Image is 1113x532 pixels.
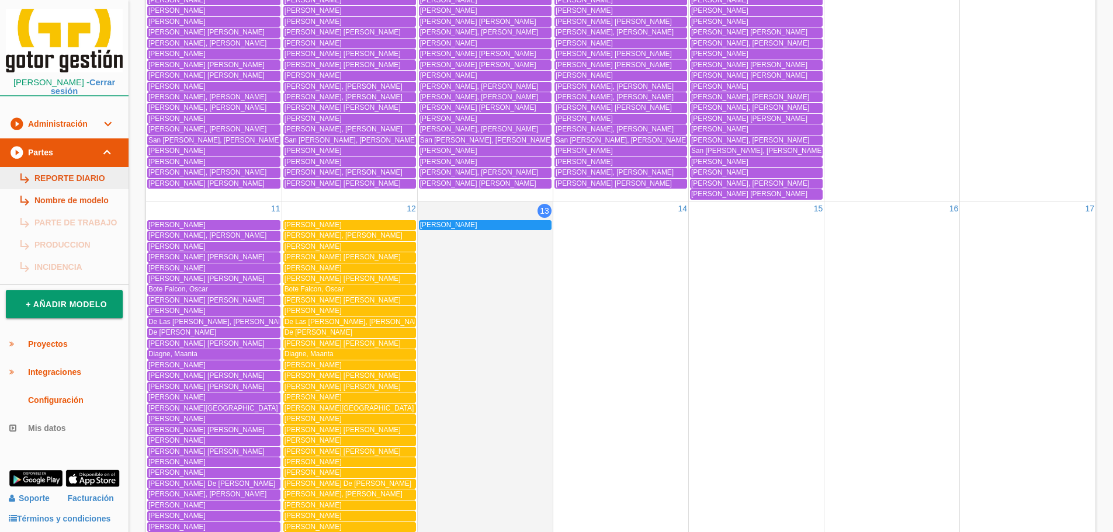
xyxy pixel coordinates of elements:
span: [PERSON_NAME] [PERSON_NAME] [148,383,265,391]
span: [PERSON_NAME] [PERSON_NAME] [285,103,401,112]
a: [PERSON_NAME] [147,457,280,467]
span: [PERSON_NAME] [148,82,206,91]
a: 16 [948,201,960,215]
span: [PERSON_NAME], [PERSON_NAME] [285,168,403,176]
a: De [PERSON_NAME] [283,328,416,338]
a: [PERSON_NAME] [690,124,823,134]
a: [PERSON_NAME] [147,468,280,478]
a: [PERSON_NAME] [147,49,280,59]
span: [PERSON_NAME], [PERSON_NAME] [285,231,403,239]
span: [PERSON_NAME] [420,6,477,15]
a: [PERSON_NAME], [PERSON_NAME] [554,92,687,102]
a: [PERSON_NAME] [147,114,280,124]
a: [PERSON_NAME] [690,157,823,167]
span: Bote Falcon, Oscar [148,285,208,293]
a: [PERSON_NAME], [PERSON_NAME] [554,82,687,92]
a: [PERSON_NAME] [PERSON_NAME] [147,60,280,70]
span: [PERSON_NAME] [PERSON_NAME] [556,103,672,112]
i: subdirectory_arrow_right [18,167,30,189]
a: [PERSON_NAME] [283,360,416,370]
a: [PERSON_NAME] [690,168,823,178]
span: De [PERSON_NAME] [285,328,352,336]
span: [PERSON_NAME] [285,114,342,123]
a: [PERSON_NAME] [PERSON_NAME] [690,189,823,199]
img: itcons-logo [6,9,123,72]
span: [PERSON_NAME] [691,50,748,58]
a: 11 [270,201,282,215]
span: [PERSON_NAME] [148,18,206,26]
a: [PERSON_NAME] [PERSON_NAME] [283,382,416,392]
a: 13 [535,201,553,219]
span: [PERSON_NAME][GEOGRAPHIC_DATA] [148,404,278,412]
a: [PERSON_NAME] [554,146,687,156]
a: [PERSON_NAME] [PERSON_NAME] [283,371,416,381]
span: [PERSON_NAME] [PERSON_NAME] [285,61,401,69]
a: [PERSON_NAME], [PERSON_NAME] [283,168,416,178]
a: [PERSON_NAME], [PERSON_NAME] [147,39,280,48]
a: [PERSON_NAME] [419,146,552,156]
a: Cerrar sesión [51,78,115,96]
span: [PERSON_NAME], [PERSON_NAME] [148,231,266,239]
a: [PERSON_NAME] [PERSON_NAME] [147,382,280,392]
span: [PERSON_NAME] [420,221,477,229]
a: [PERSON_NAME] [283,242,416,252]
a: [PERSON_NAME] [147,82,280,92]
a: Bote Falcon, Oscar [283,284,416,294]
a: [PERSON_NAME] [PERSON_NAME] [554,179,687,189]
a: [PERSON_NAME], [PERSON_NAME] [554,168,687,178]
span: [PERSON_NAME], [PERSON_NAME] [420,28,538,36]
span: [PERSON_NAME] [420,71,477,79]
span: [PERSON_NAME] [420,158,477,166]
span: [PERSON_NAME] [PERSON_NAME] [148,179,265,187]
a: San [PERSON_NAME], [PERSON_NAME] [283,135,416,145]
a: + Añadir modelo [6,290,123,318]
a: [PERSON_NAME], [PERSON_NAME] [147,231,280,241]
a: [PERSON_NAME], [PERSON_NAME] [690,103,823,113]
a: [PERSON_NAME] [283,114,416,124]
a: [PERSON_NAME] [PERSON_NAME] [283,425,416,435]
a: [PERSON_NAME], [PERSON_NAME] [283,124,416,134]
span: [PERSON_NAME] [285,221,342,229]
span: [PERSON_NAME] [PERSON_NAME] [691,190,807,198]
span: [PERSON_NAME] [691,168,748,176]
span: [PERSON_NAME], [PERSON_NAME] [556,93,674,101]
span: [PERSON_NAME] [285,393,342,401]
a: San [PERSON_NAME], [PERSON_NAME] [147,135,280,145]
a: [PERSON_NAME] [147,17,280,27]
span: [PERSON_NAME] [556,39,613,47]
span: [PERSON_NAME] [285,361,342,369]
a: [PERSON_NAME] [554,71,687,81]
i: subdirectory_arrow_right [18,189,30,211]
a: [PERSON_NAME] [PERSON_NAME] [147,447,280,457]
a: [PERSON_NAME] [PERSON_NAME] [283,447,416,457]
span: [PERSON_NAME] [285,264,342,272]
a: [PERSON_NAME] [PERSON_NAME] [283,339,416,349]
span: [PERSON_NAME] [PERSON_NAME] [420,50,536,58]
span: [PERSON_NAME] [691,6,748,15]
a: [PERSON_NAME] [PERSON_NAME] [419,17,552,27]
a: [PERSON_NAME][GEOGRAPHIC_DATA] [283,404,416,413]
span: [PERSON_NAME] [148,50,206,58]
span: [PERSON_NAME] [PERSON_NAME] [285,274,401,283]
span: [PERSON_NAME] [285,307,342,315]
span: [PERSON_NAME] [PERSON_NAME] [148,339,265,347]
a: [PERSON_NAME] [147,157,280,167]
span: [PERSON_NAME] [PERSON_NAME] [556,179,672,187]
a: [PERSON_NAME] [PERSON_NAME] [283,60,416,70]
a: [PERSON_NAME] [283,39,416,48]
span: [PERSON_NAME], [PERSON_NAME] [691,93,809,101]
a: [PERSON_NAME] [554,157,687,167]
a: [PERSON_NAME] [PERSON_NAME] [554,60,687,70]
a: [PERSON_NAME] [PERSON_NAME] [554,103,687,113]
a: [PERSON_NAME] [147,306,280,316]
a: [PERSON_NAME] [147,263,280,273]
span: San [PERSON_NAME], [PERSON_NAME] [420,136,553,144]
span: [PERSON_NAME] [285,71,342,79]
a: [PERSON_NAME], [PERSON_NAME] [690,135,823,145]
span: San [PERSON_NAME], [PERSON_NAME] [148,136,281,144]
a: [PERSON_NAME], [PERSON_NAME] [147,92,280,102]
a: [PERSON_NAME], [PERSON_NAME] [147,124,280,134]
i: play_circle_filled [9,110,23,138]
span: [PERSON_NAME] [420,39,477,47]
span: [PERSON_NAME] [285,18,342,26]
